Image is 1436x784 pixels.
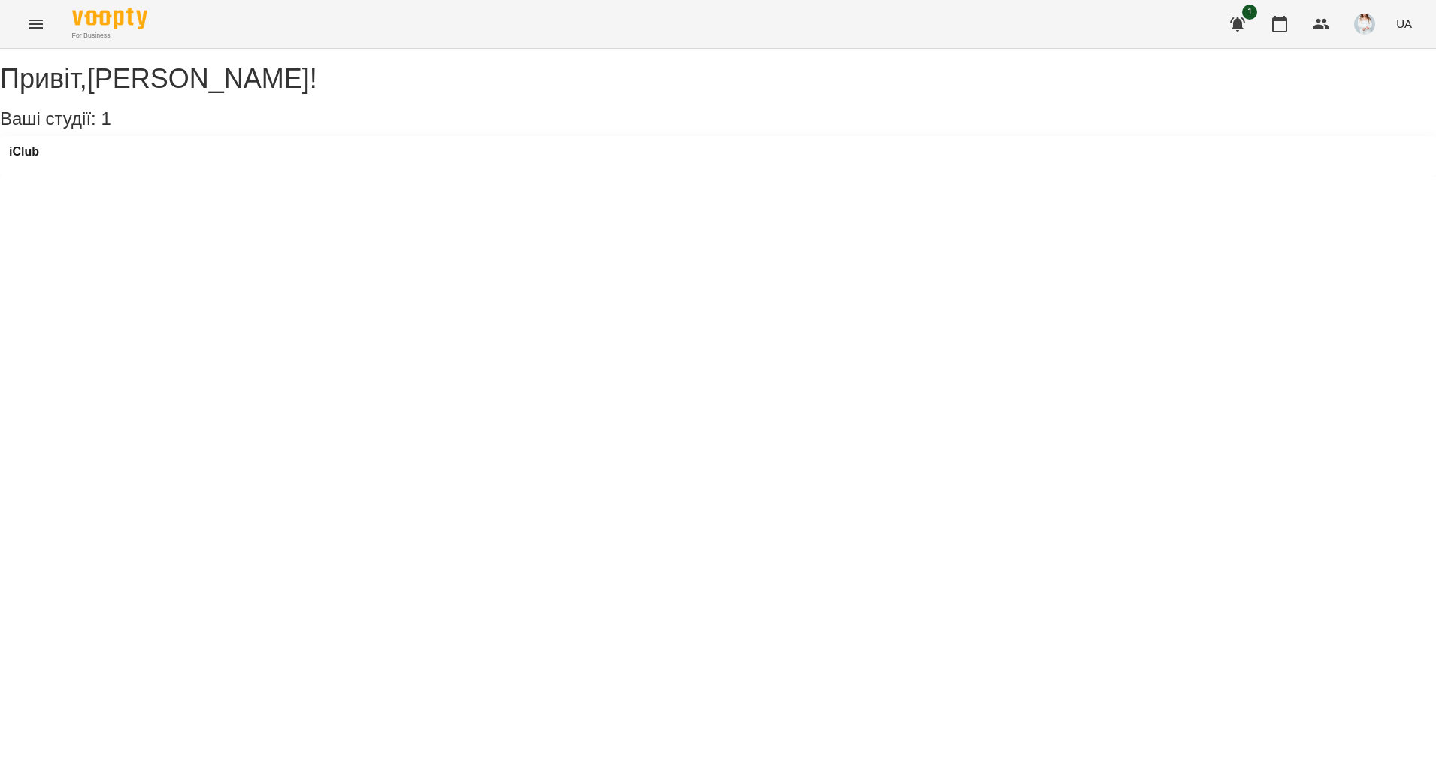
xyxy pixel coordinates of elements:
[101,108,111,129] span: 1
[1390,10,1418,38] button: UA
[1354,14,1375,35] img: 31cba75fe2bd3cb19472609ed749f4b6.jpg
[9,145,39,159] a: iClub
[1396,16,1412,32] span: UA
[18,6,54,42] button: Menu
[72,8,147,29] img: Voopty Logo
[1242,5,1257,20] span: 1
[72,31,147,41] span: For Business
